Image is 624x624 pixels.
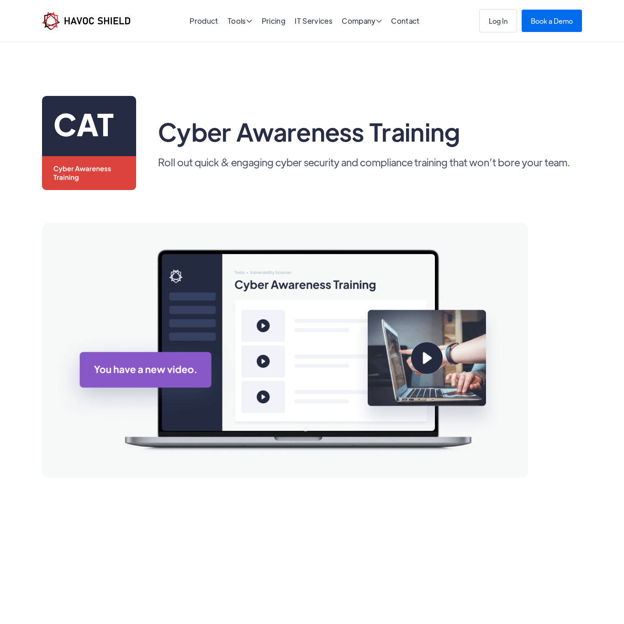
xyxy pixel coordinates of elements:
div: Company [342,17,382,26]
span:  [376,17,382,25]
div: Tools [227,17,252,26]
a: Log In [479,9,517,32]
a: Book a Demo [522,10,582,32]
a: home [42,12,130,30]
span:  [246,17,252,25]
div: Company [342,17,382,26]
a: Product [190,16,218,26]
img: Havoc Shield logo [42,12,130,30]
h1: Cyber Awareness Training [158,116,460,147]
a: IT Services [295,16,333,26]
div: Tools [227,17,252,26]
a: Contact [391,16,419,26]
a: Pricing [262,16,286,26]
p: Roll out quick & engaging cyber security and compliance training that won’t bore your team. [158,154,570,170]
